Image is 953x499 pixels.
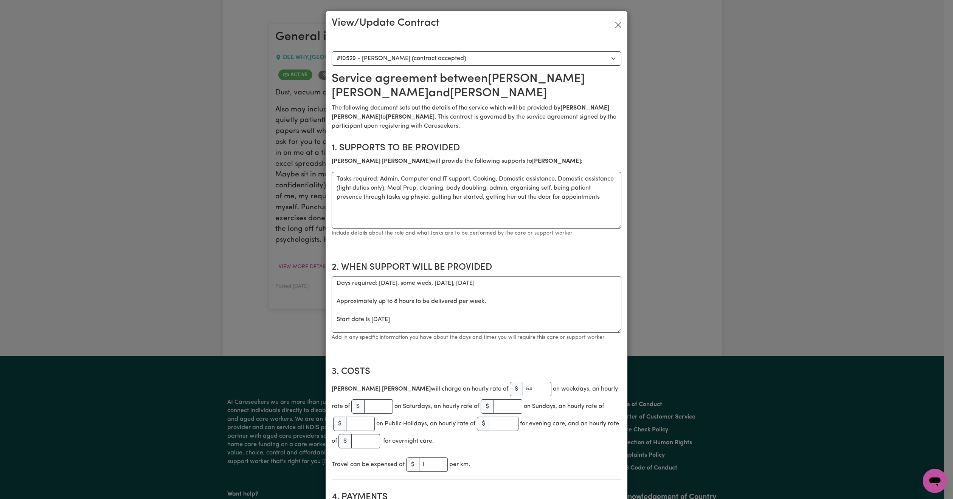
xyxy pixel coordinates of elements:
[332,104,621,131] p: The following document sets out the details of the service which will be provided by to . This co...
[351,399,365,414] span: $
[332,262,621,273] h2: 2. When support will be provided
[332,17,439,30] h3: View/Update Contract
[510,382,523,396] span: $
[386,114,435,120] b: [PERSON_NAME]
[532,158,581,164] b: [PERSON_NAME]
[332,366,621,377] h2: 3. Costs
[332,380,621,450] div: will charge an hourly rate of on weekdays, an hourly rate of on Saturdays, an hourly rate of on S...
[332,157,621,166] p: will provide the following supports to :
[332,230,573,236] small: Include details about the role and what tasks are to be performed by the care or support worker
[332,456,621,473] div: Travel can be expensed at per km.
[612,19,624,31] button: Close
[923,469,947,493] iframe: Button to launch messaging window, conversation in progress
[332,386,431,392] b: [PERSON_NAME] [PERSON_NAME]
[338,434,352,448] span: $
[481,399,494,414] span: $
[332,276,621,333] textarea: Days required: [DATE], some weds, [DATE], [DATE] Approximately up to 8 hours to be delivered per ...
[332,158,431,164] b: [PERSON_NAME] [PERSON_NAME]
[332,172,621,229] textarea: Tasks required: Admin, Computer and IT support, Cooking, Domestic assistance, Domestic assistance...
[332,72,621,101] h2: Service agreement between [PERSON_NAME] [PERSON_NAME] and [PERSON_NAME]
[477,417,490,431] span: $
[332,143,621,154] h2: 1. Supports to be provided
[333,417,346,431] span: $
[332,335,606,340] small: Add in any specific information you have about the days and times you will require this care or s...
[406,457,419,472] span: $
